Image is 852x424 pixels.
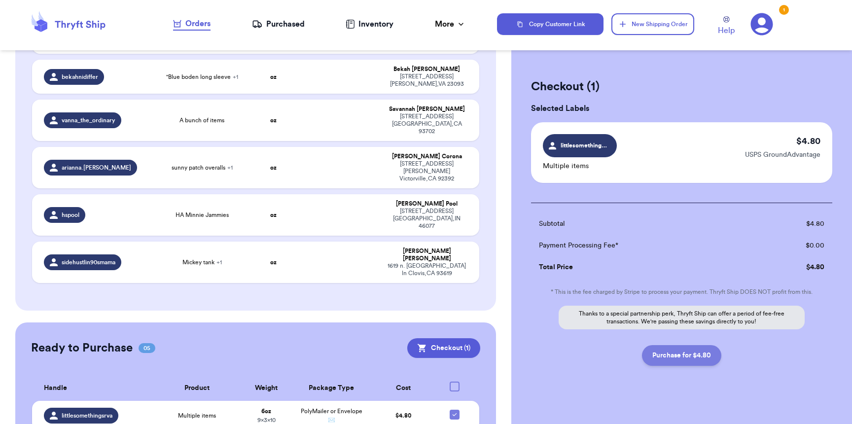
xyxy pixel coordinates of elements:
a: Help [718,16,735,36]
span: A bunch of items [179,116,224,124]
p: $ 4.80 [796,134,820,148]
th: Weight [241,376,293,401]
a: Orders [173,18,211,31]
span: Help [718,25,735,36]
span: + 1 [233,74,238,80]
button: Copy Customer Link [497,13,603,35]
div: Bekah [PERSON_NAME] [387,66,467,73]
div: [STREET_ADDRESS] [GEOGRAPHIC_DATA] , CA 93702 [387,113,467,135]
a: Purchased [252,18,305,30]
th: Cost [371,376,436,401]
span: PolyMailer or Envelope ✉️ [301,408,362,423]
span: littlesomethingsrva [62,412,112,420]
h3: Selected Labels [531,103,832,114]
span: 05 [139,343,155,353]
span: Handle [44,383,67,393]
a: Inventory [346,18,393,30]
div: Orders [173,18,211,30]
span: Multiple items [178,412,216,420]
span: + 1 [216,259,222,265]
strong: 6 oz [261,408,271,414]
p: USPS GroundAdvantage [745,150,820,160]
span: littlesomethingsrva [561,141,607,150]
td: $ 0.00 [752,235,832,256]
p: Thanks to a special partnership perk, Thryft Ship can offer a period of fee-free transactions. We... [559,306,805,329]
div: [PERSON_NAME] [PERSON_NAME] [387,247,467,262]
span: arianna.[PERSON_NAME] [62,164,131,172]
div: [PERSON_NAME] Corona [387,153,467,160]
strong: oz [270,165,277,171]
div: Savannah [PERSON_NAME] [387,106,467,113]
a: 1 [750,13,773,35]
td: $ 4.80 [752,213,832,235]
button: Purchase for $4.80 [642,345,721,366]
span: $ 4.80 [395,413,411,419]
th: Product [154,376,241,401]
button: New Shipping Order [611,13,694,35]
span: sunny patch overalls [172,164,233,172]
button: Checkout (1) [407,338,480,358]
p: * This is the fee charged by Stripe to process your payment. Thryft Ship DOES NOT profit from this. [531,288,832,296]
div: More [435,18,466,30]
span: Mickey tank [182,258,222,266]
span: HA Minnie Jammies [176,211,229,219]
th: Package Type [292,376,370,401]
td: $ 4.80 [752,256,832,278]
span: sidehustlin90smama [62,258,115,266]
span: "Blue boden long sleeve [166,73,238,81]
td: Payment Processing Fee* [531,235,752,256]
strong: oz [270,212,277,218]
strong: oz [270,74,277,80]
div: [STREET_ADDRESS] [PERSON_NAME] , VA 23093 [387,73,467,88]
span: vanna_the_ordinary [62,116,115,124]
h2: Ready to Purchase [31,340,133,356]
span: 9 x 3 x 10 [257,417,276,423]
h2: Checkout ( 1 ) [531,79,832,95]
div: [STREET_ADDRESS] [GEOGRAPHIC_DATA] , IN 46077 [387,208,467,230]
td: Total Price [531,256,752,278]
span: + 1 [227,165,233,171]
div: 1619 n. [GEOGRAPHIC_DATA] ln Clovis , CA 93619 [387,262,467,277]
p: Multiple items [543,161,617,171]
span: hspool [62,211,79,219]
span: bekahnidiffer [62,73,98,81]
strong: oz [270,259,277,265]
strong: oz [270,117,277,123]
div: [STREET_ADDRESS][PERSON_NAME] Victorville , CA 92392 [387,160,467,182]
td: Subtotal [531,213,752,235]
div: 1 [779,5,789,15]
div: [PERSON_NAME] Pool [387,200,467,208]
